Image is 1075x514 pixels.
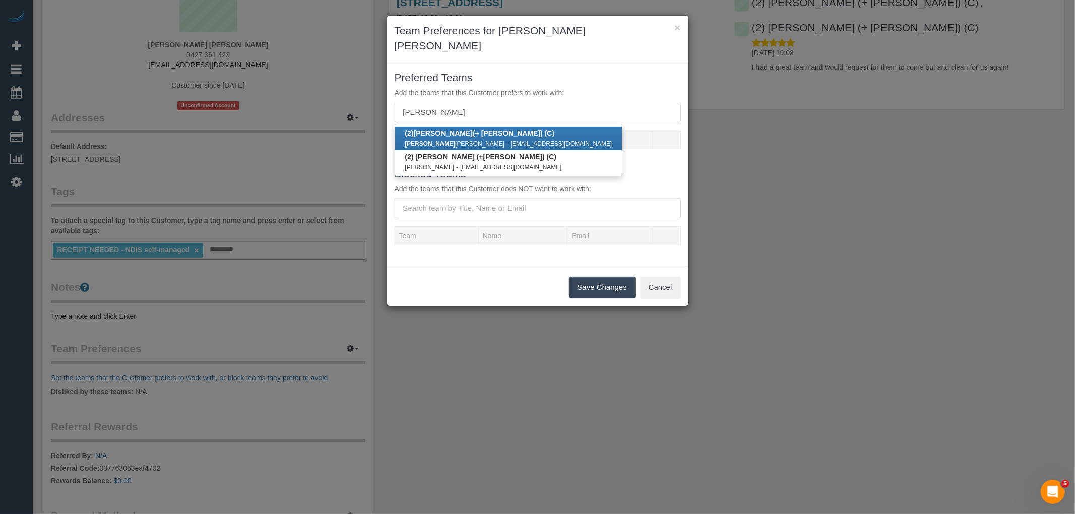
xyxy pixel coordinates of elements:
[405,140,456,148] strong: [PERSON_NAME]
[1041,480,1065,504] iframe: Intercom live chat
[1061,480,1069,488] span: 5
[640,277,681,298] button: Cancel
[395,150,622,173] a: (2) [PERSON_NAME] (+[PERSON_NAME]) (C) [PERSON_NAME] - [EMAIL_ADDRESS][DOMAIN_NAME]
[405,140,505,148] small: [PERSON_NAME]
[405,129,555,137] b: (2) (+ [PERSON_NAME]) (C)
[395,71,681,83] h3: Preferred Teams
[456,164,458,171] small: -
[460,164,562,171] small: [EMAIL_ADDRESS][DOMAIN_NAME]
[405,153,557,161] b: (2) [PERSON_NAME] (+ ) (C)
[567,227,653,245] th: Email
[569,277,636,298] button: Save Changes
[395,227,478,245] th: Team
[405,164,455,171] small: [PERSON_NAME]
[395,198,681,218] input: Search team by Title, Name or Email
[414,129,473,137] strong: [PERSON_NAME]
[511,140,612,148] small: [EMAIL_ADDRESS][DOMAIN_NAME]
[395,23,681,53] h3: Team Preferences for [PERSON_NAME] [PERSON_NAME]
[483,153,542,161] strong: [PERSON_NAME]
[478,227,567,245] th: Name
[395,88,681,98] p: Add the teams that this Customer prefers to work with:
[387,16,688,306] sui-modal: Team Preferences for Tomasz Noah Letowski
[395,184,681,194] p: Add the teams that this Customer does NOT want to work with:
[395,127,622,150] a: (2)[PERSON_NAME](+ [PERSON_NAME]) (C) [PERSON_NAME][PERSON_NAME] - [EMAIL_ADDRESS][DOMAIN_NAME]
[674,22,680,33] button: ×
[507,140,509,148] small: -
[395,102,681,122] input: Search team by Title, Name or Email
